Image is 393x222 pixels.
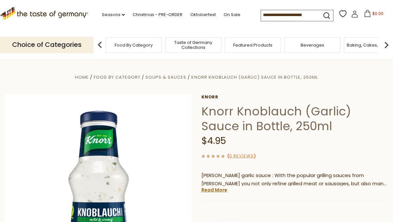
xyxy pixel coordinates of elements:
[372,11,384,16] span: $0.00
[201,104,388,133] h1: Knorr Knoblauch (Garlic) Sauce in Bottle, 250ml
[133,11,182,18] a: Christmas - PRE-ORDER
[191,74,318,80] a: Knorr Knoblauch (Garlic) Sauce in Bottle, 250ml
[224,11,240,18] a: On Sale
[380,38,393,51] img: next arrow
[145,74,186,80] a: Soups & Sauces
[233,43,272,48] a: Featured Products
[227,153,256,159] span: ( )
[360,10,387,20] button: $0.00
[94,74,140,80] a: Food By Category
[201,134,226,147] span: $4.95
[229,153,254,160] a: 0 Reviews
[301,43,324,48] a: Beverages
[201,172,386,195] span: [PERSON_NAME] garlic sauce : With the popular grilling sauces from [PERSON_NAME] you not only ref...
[201,94,388,100] a: Knorr
[93,38,106,51] img: previous arrow
[201,187,227,193] a: Read More
[190,11,216,18] a: Oktoberfest
[102,11,125,18] a: Seasons
[167,40,219,50] a: Taste of Germany Collections
[115,43,153,48] a: Food By Category
[75,74,89,80] a: Home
